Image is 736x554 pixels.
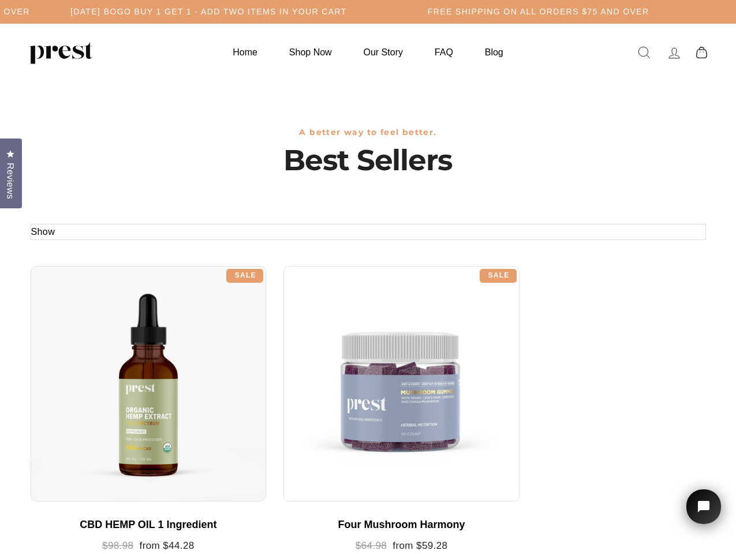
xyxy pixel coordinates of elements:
[226,269,263,283] div: Sale
[275,41,346,63] a: Shop Now
[31,224,55,239] button: Show
[31,128,706,137] h3: A better way to feel better.
[420,41,468,63] a: FAQ
[70,7,347,17] h5: [DATE] BOGO BUY 1 GET 1 - ADD TWO ITEMS IN YOUR CART
[470,41,518,63] a: Blog
[218,41,517,63] ul: Primary
[42,540,255,552] div: from $44.28
[218,41,272,63] a: Home
[428,7,649,17] h5: Free Shipping on all orders $75 and over
[31,143,706,178] h1: Best Sellers
[29,41,92,64] img: PREST ORGANICS
[102,540,133,551] span: $98.98
[295,540,508,552] div: from $59.28
[3,163,18,199] span: Reviews
[356,540,387,551] span: $64.98
[671,473,736,554] iframe: Tidio Chat
[42,519,255,531] div: CBD HEMP OIL 1 Ingredient
[349,41,417,63] a: Our Story
[480,269,517,283] div: Sale
[295,519,508,531] div: Four Mushroom Harmony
